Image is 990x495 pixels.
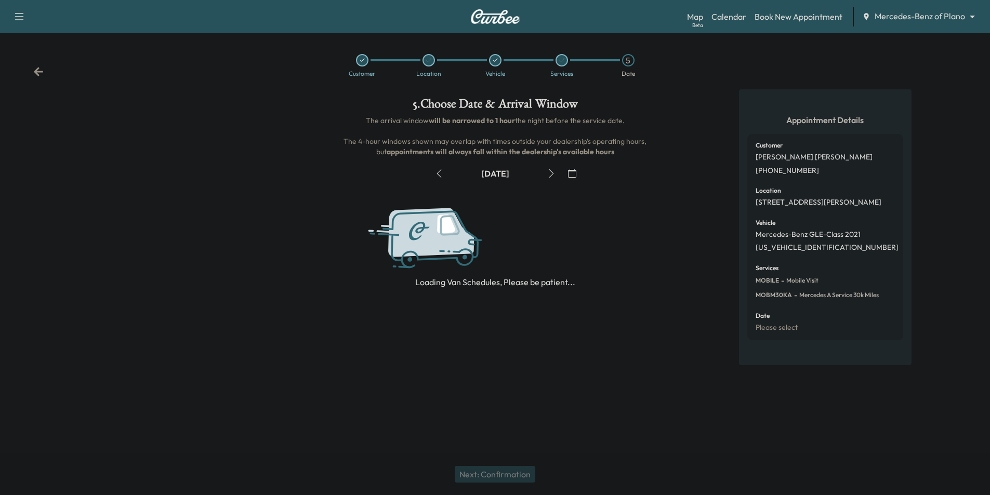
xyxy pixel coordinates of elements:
[756,166,819,176] p: [PHONE_NUMBER]
[344,116,648,156] span: The arrival window the night before the service date. The 4-hour windows shown may overlap with t...
[756,198,881,207] p: [STREET_ADDRESS][PERSON_NAME]
[470,9,520,24] img: Curbee Logo
[756,243,899,252] p: [US_VEHICLE_IDENTIFICATION_NUMBER]
[33,66,44,77] div: Back
[368,198,525,276] img: Curbee Service.svg
[756,153,873,162] p: [PERSON_NAME] [PERSON_NAME]
[779,275,784,286] span: -
[415,276,575,288] p: Loading Van Schedules, Please be patient...
[711,10,746,23] a: Calendar
[485,71,505,77] div: Vehicle
[792,290,797,300] span: -
[416,71,441,77] div: Location
[756,188,781,194] h6: Location
[622,54,635,66] div: 5
[755,10,842,23] a: Book New Appointment
[550,71,573,77] div: Services
[338,98,652,115] h1: 5 . Choose Date & Arrival Window
[756,323,798,332] p: Please select
[692,21,703,29] div: Beta
[429,116,515,125] b: will be narrowed to 1 hour
[756,313,770,319] h6: Date
[797,291,879,299] span: Mercedes A Service 30k miles
[875,10,965,22] span: Mercedes-Benz of Plano
[349,71,375,77] div: Customer
[756,291,792,299] span: MOBM30KA
[756,220,775,226] h6: Vehicle
[687,10,703,23] a: MapBeta
[747,114,903,126] h5: Appointment Details
[756,265,778,271] h6: Services
[784,276,819,285] span: Mobile Visit
[622,71,635,77] div: Date
[756,276,779,285] span: MOBILE
[756,230,861,239] p: Mercedes-Benz GLE-Class 2021
[387,147,614,156] b: appointments will always fall within the dealership's available hours
[481,168,509,179] div: [DATE]
[756,142,783,149] h6: Customer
